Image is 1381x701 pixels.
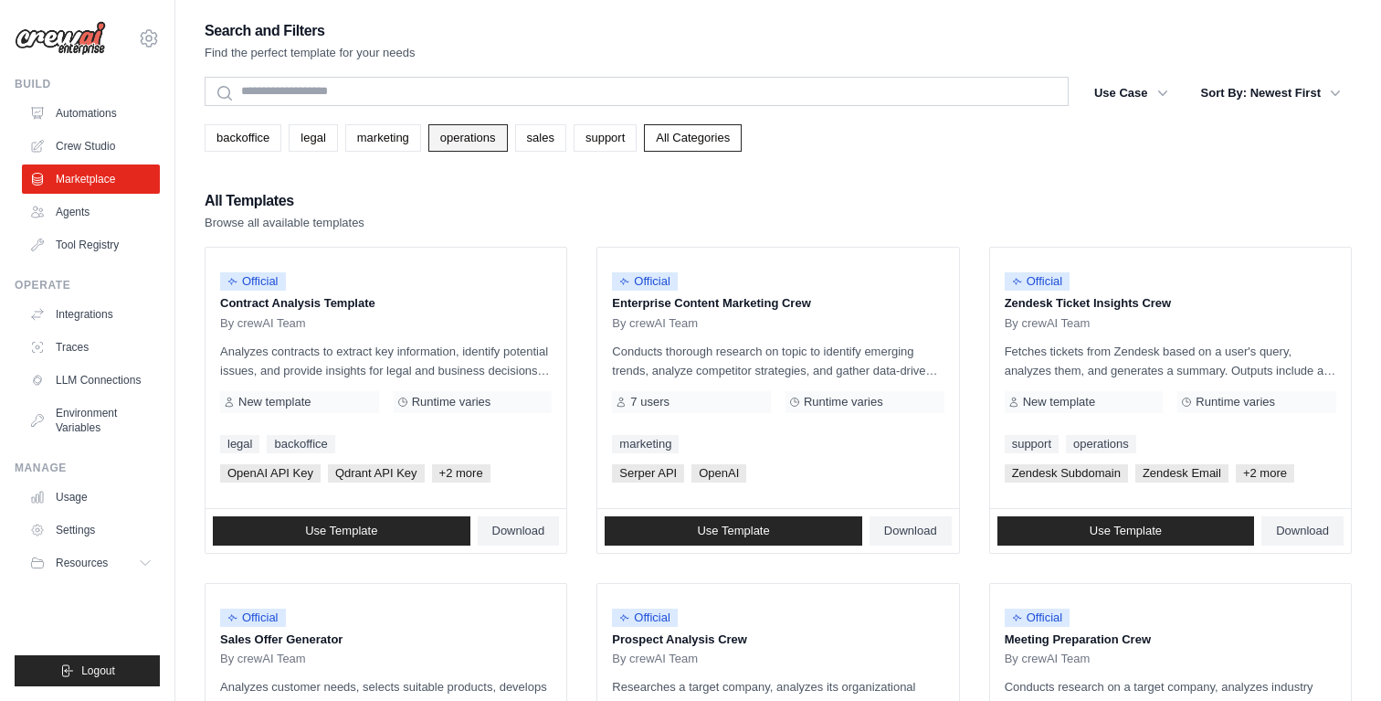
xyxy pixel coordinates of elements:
span: Qdrant API Key [328,464,425,483]
a: marketing [345,124,421,152]
p: Find the perfect template for your needs [205,44,416,62]
a: Use Template [605,516,862,546]
a: sales [515,124,566,152]
a: Download [1261,516,1344,546]
a: Tool Registry [22,230,160,260]
span: Official [1005,609,1070,627]
a: marketing [612,435,679,453]
span: Official [612,609,678,627]
a: LLM Connections [22,366,160,395]
a: Use Template [997,516,1255,546]
a: Download [870,516,952,546]
span: Official [220,272,286,291]
span: +2 more [432,464,490,483]
button: Use Case [1083,77,1179,110]
h2: Search and Filters [205,18,416,44]
p: Zendesk Ticket Insights Crew [1005,294,1336,313]
a: Crew Studio [22,132,160,161]
a: Usage [22,483,160,512]
div: Build [15,77,160,91]
span: Zendesk Subdomain [1005,464,1128,483]
a: Agents [22,197,160,227]
span: Runtime varies [1196,395,1275,409]
p: Meeting Preparation Crew [1005,631,1336,649]
span: Official [220,609,286,627]
span: New template [1023,395,1095,409]
span: By crewAI Team [612,316,698,331]
span: By crewAI Team [612,652,698,666]
span: Logout [81,664,115,678]
span: Resources [56,556,108,570]
span: Download [492,524,545,538]
span: By crewAI Team [220,316,306,331]
p: Contract Analysis Template [220,294,552,313]
span: Serper API [612,464,684,483]
p: Browse all available templates [205,214,364,232]
p: Enterprise Content Marketing Crew [612,294,944,313]
span: +2 more [1236,464,1294,483]
span: 7 users [630,395,669,409]
a: support [1005,435,1059,453]
span: Use Template [305,524,377,538]
p: Fetches tickets from Zendesk based on a user's query, analyzes them, and generates a summary. Out... [1005,342,1336,380]
p: Analyzes contracts to extract key information, identify potential issues, and provide insights fo... [220,342,552,380]
img: Logo [15,21,106,56]
a: operations [428,124,508,152]
button: Logout [15,655,160,686]
a: Integrations [22,300,160,329]
a: Download [478,516,560,546]
p: Conducts thorough research on topic to identify emerging trends, analyze competitor strategies, a... [612,342,944,380]
span: Download [1276,524,1329,538]
span: OpenAI [691,464,746,483]
a: Marketplace [22,165,160,194]
a: Settings [22,515,160,545]
span: By crewAI Team [1005,316,1091,331]
p: Prospect Analysis Crew [612,631,944,649]
button: Sort By: Newest First [1190,77,1352,110]
h2: All Templates [205,188,364,214]
a: Traces [22,333,160,362]
a: legal [289,124,337,152]
span: New template [238,395,311,409]
span: Official [612,272,678,291]
span: By crewAI Team [220,652,306,666]
a: backoffice [205,124,281,152]
div: Manage [15,461,160,475]
div: Operate [15,278,160,292]
span: Runtime varies [412,395,491,409]
span: Zendesk Email [1135,464,1228,483]
span: Download [884,524,937,538]
span: Runtime varies [804,395,883,409]
a: backoffice [267,435,334,453]
a: operations [1066,435,1136,453]
a: Automations [22,99,160,128]
span: By crewAI Team [1005,652,1091,666]
span: Use Template [1090,524,1162,538]
span: Official [1005,272,1070,291]
span: OpenAI API Key [220,464,321,483]
a: legal [220,435,259,453]
a: Use Template [213,516,470,546]
a: Environment Variables [22,398,160,442]
p: Sales Offer Generator [220,631,552,649]
a: All Categories [644,124,742,152]
button: Resources [22,548,160,578]
span: Use Template [697,524,769,538]
a: support [574,124,637,152]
